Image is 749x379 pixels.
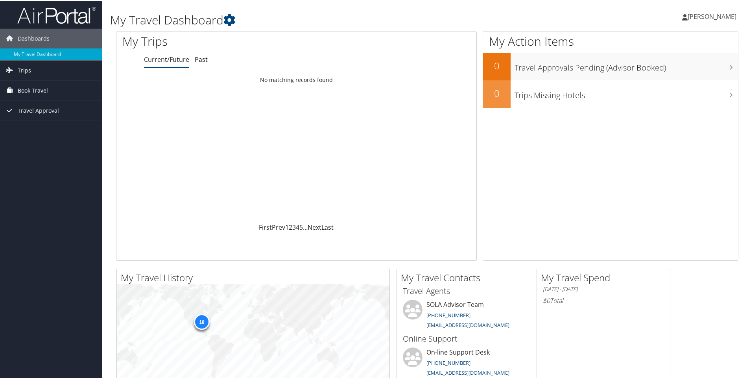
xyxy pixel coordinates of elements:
h3: Trips Missing Hotels [515,85,738,100]
a: Next [308,222,321,231]
span: Trips [18,60,31,80]
h6: [DATE] - [DATE] [543,285,664,292]
a: First [259,222,272,231]
h2: My Travel Spend [541,270,670,284]
h1: My Action Items [483,32,738,49]
h3: Travel Agents [403,285,524,296]
h6: Total [543,295,664,304]
div: 18 [194,313,210,329]
a: [PHONE_NUMBER] [426,311,470,318]
h3: Travel Approvals Pending (Advisor Booked) [515,58,738,72]
h2: 0 [483,58,511,72]
a: 1 [285,222,289,231]
span: Travel Approval [18,100,59,120]
a: 0Trips Missing Hotels [483,80,738,107]
span: Dashboards [18,28,50,48]
a: 3 [292,222,296,231]
a: Current/Future [144,54,189,63]
li: On-line Support Desk [399,347,528,379]
a: Past [195,54,208,63]
li: SOLA Advisor Team [399,299,528,331]
span: [PERSON_NAME] [688,11,736,20]
h2: My Travel Contacts [401,270,530,284]
a: [PERSON_NAME] [682,4,744,28]
a: [EMAIL_ADDRESS][DOMAIN_NAME] [426,368,509,375]
span: $0 [543,295,550,304]
h2: 0 [483,86,511,99]
a: Last [321,222,334,231]
a: 0Travel Approvals Pending (Advisor Booked) [483,52,738,80]
td: No matching records found [116,72,476,86]
a: Prev [272,222,285,231]
img: airportal-logo.png [17,5,96,24]
a: 2 [289,222,292,231]
a: 5 [299,222,303,231]
a: 4 [296,222,299,231]
h3: Online Support [403,333,524,344]
a: [PHONE_NUMBER] [426,359,470,366]
h2: My Travel History [121,270,389,284]
span: Book Travel [18,80,48,100]
a: [EMAIL_ADDRESS][DOMAIN_NAME] [426,321,509,328]
h1: My Travel Dashboard [110,11,533,28]
span: … [303,222,308,231]
h1: My Trips [122,32,321,49]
